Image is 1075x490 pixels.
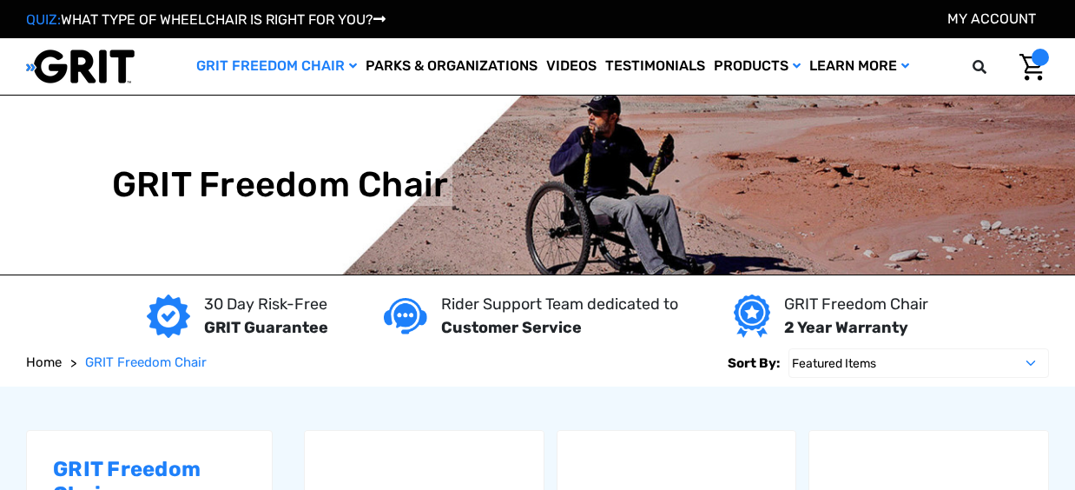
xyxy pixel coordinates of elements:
[26,49,135,84] img: GRIT All-Terrain Wheelchair and Mobility Equipment
[980,49,1006,85] input: Search
[26,354,62,370] span: Home
[601,38,709,95] a: Testimonials
[1019,54,1045,81] img: Cart
[204,293,328,316] p: 30 Day Risk-Free
[384,298,427,334] img: Customer service
[734,295,769,338] img: Year warranty
[709,38,805,95] a: Products
[1006,49,1049,85] a: Cart with 0 items
[26,353,62,373] a: Home
[728,348,780,378] label: Sort By:
[784,318,908,337] strong: 2 Year Warranty
[947,10,1036,27] a: Account
[147,295,190,338] img: GRIT Guarantee
[441,318,582,337] strong: Customer Service
[26,11,386,28] a: QUIZ:WHAT TYPE OF WHEELCHAIR IS RIGHT FOR YOU?
[192,38,361,95] a: GRIT Freedom Chair
[784,293,928,316] p: GRIT Freedom Chair
[85,354,207,370] span: GRIT Freedom Chair
[204,318,328,337] strong: GRIT Guarantee
[361,38,542,95] a: Parks & Organizations
[441,293,678,316] p: Rider Support Team dedicated to
[26,11,61,28] span: QUIZ:
[112,164,449,206] h1: GRIT Freedom Chair
[85,353,207,373] a: GRIT Freedom Chair
[542,38,601,95] a: Videos
[805,38,913,95] a: Learn More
